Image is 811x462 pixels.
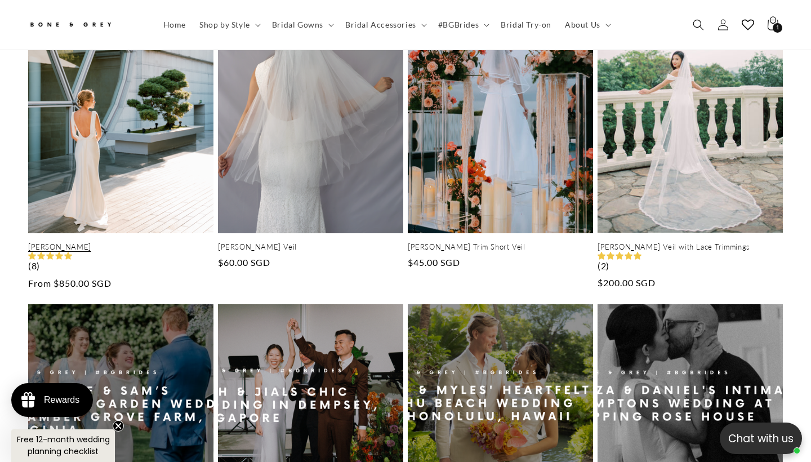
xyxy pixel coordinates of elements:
[163,20,186,30] span: Home
[44,395,79,405] div: Rewards
[776,23,779,33] span: 1
[720,423,802,454] button: Open chatbox
[28,242,213,252] a: [PERSON_NAME]
[686,12,711,37] summary: Search
[598,242,783,252] a: [PERSON_NAME] Veil with Lace Trimmings
[558,13,616,37] summary: About Us
[24,11,145,38] a: Bone and Grey Bridal
[17,434,110,457] span: Free 12-month wedding planning checklist
[720,430,802,447] p: Chat with us
[345,20,416,30] span: Bridal Accessories
[272,20,323,30] span: Bridal Gowns
[438,20,479,30] span: #BGBrides
[431,13,494,37] summary: #BGBrides
[494,13,558,37] a: Bridal Try-on
[157,13,193,37] a: Home
[338,13,431,37] summary: Bridal Accessories
[28,16,113,34] img: Bone and Grey Bridal
[218,242,403,252] a: [PERSON_NAME] Veil
[408,242,593,252] a: [PERSON_NAME] Trim Short Veil
[501,20,551,30] span: Bridal Try-on
[113,420,124,432] button: Close teaser
[11,429,115,462] div: Free 12-month wedding planning checklistClose teaser
[565,20,600,30] span: About Us
[199,20,250,30] span: Shop by Style
[265,13,338,37] summary: Bridal Gowns
[193,13,265,37] summary: Shop by Style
